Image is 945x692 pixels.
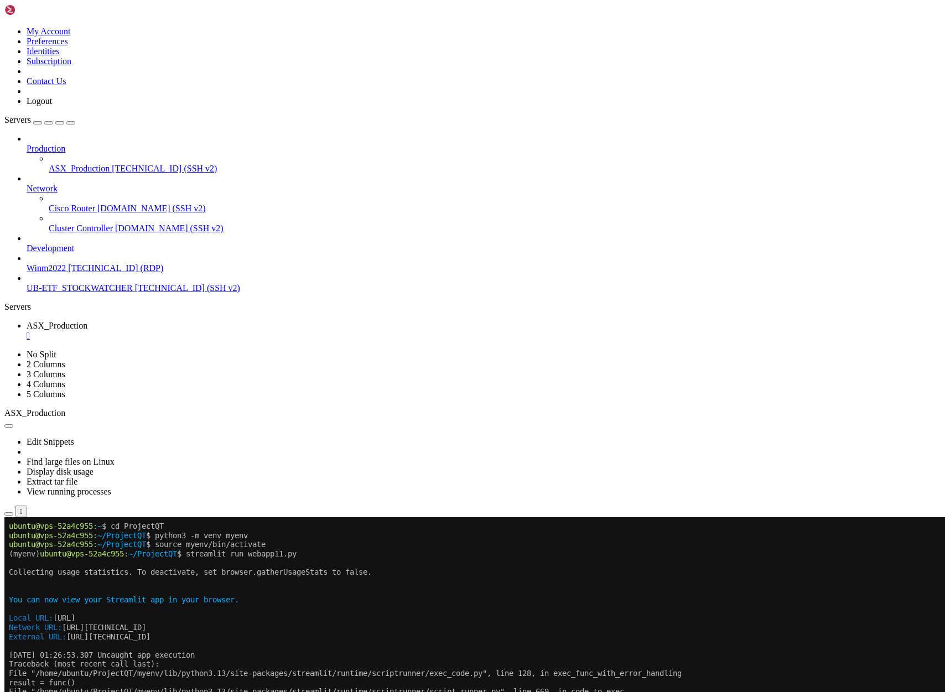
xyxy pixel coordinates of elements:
[58,106,142,115] span: [URL][TECHNICAL_ID]
[4,142,801,152] x-row: Traceback (most recent call last):
[4,23,89,32] span: ubuntu@vps-52a4c955
[4,197,801,207] x-row: File "/home/ubuntu/ProjectQT/webapp11.py", line 1939, in <module>
[4,345,801,354] x-row: 'RSI Over': rsi_oversold_detector,
[27,56,71,66] a: Subscription
[4,289,801,299] x-row: ^^^^^^^^^^^^^^^^^^^^^^^^^^^^^
[27,134,941,174] li: Production
[4,14,89,23] span: ubuntu@vps-52a4c955
[27,184,58,193] span: Network
[49,194,941,214] li: Cisco Router [DOMAIN_NAME] (SSH v2)
[4,115,62,124] span: External URL:
[4,216,801,225] x-row: ~~~~^^
[27,46,60,56] a: Identities
[4,170,801,179] x-row: File "/home/ubuntu/ProjectQT/myenv/lib/python3.13/site-packages/streamlit/runtime/scriptrunner/sc...
[93,14,142,23] span: ~/ProjectQT
[49,204,95,213] span: Cisco Router
[4,299,801,308] x-row: )
[4,354,801,363] x-row: ^^^^^^^^^^^^^^^^^^^^^
[62,115,146,124] span: [URL][TECHNICAL_ID]
[4,133,801,143] x-row: [DATE] 01:26:53.307 Uncaught app execution
[27,370,65,379] a: 3 Columns
[27,283,133,293] span: UB-ETF_STOCKWATCHER
[27,144,65,153] span: Production
[4,14,801,23] x-row: : $ python3 -m venv myenv
[4,4,68,15] img: Shellngn
[4,317,801,326] x-row: File "/home/ubuntu/ProjectQT/webapp11.py", line 1452, in backtest_strategy
[27,477,77,486] a: Extract tar file
[4,235,801,244] x-row: backtest_strategy(
[27,263,941,273] a: Winm2022 [TECHNICAL_ID] (RDP)
[93,4,97,13] span: ~
[4,372,9,382] div: (0, 40)
[4,50,801,60] x-row: Collecting usage statistics. To deactivate, set browser.gatherUsageStats to false.
[4,32,801,41] x-row: (myenv) : $ streamlit run webapp11.py
[4,302,941,312] div: Servers
[97,204,206,213] span: [DOMAIN_NAME] (SSH v2)
[27,389,65,399] a: 5 Columns
[4,96,49,105] span: Local URL:
[27,379,65,389] a: 4 Columns
[27,321,941,341] a: ASX_Production
[27,233,941,253] li: Development
[27,321,87,330] span: ASX_Production
[4,262,801,272] x-row: ^^^^^^^^^^^^^^^^^^^^^^^^^^^^^^^^^^^^^^^^^^^^^^^^^^^^^^^
[27,184,941,194] a: Network
[124,32,173,41] span: ~/ProjectQT
[4,115,31,124] span: Servers
[27,437,74,446] a: Edit Snippets
[4,611,744,621] span: [0] 0:python3* "vps-52a4c955" 01:27 [DATE]
[27,283,941,293] a: UB-ETF_STOCKWATCHER [TECHNICAL_ID] (SSH v2)
[27,457,115,466] a: Find large files on Linux
[49,164,941,174] a: ASX_Production [TECHNICAL_ID] (SSH v2)
[68,263,163,273] span: [TECHNICAL_ID] (RDP)
[4,179,801,189] x-row: exec(code, module.__dict__) # noqa: S102
[93,23,142,32] span: ~/ProjectQT
[115,223,224,233] span: [DOMAIN_NAME] (SSH v2)
[4,23,801,32] x-row: : $ source myenv/bin/activate
[4,225,801,235] x-row: File "/home/ubuntu/ProjectQT/webapp11.py", line 1914, in main
[49,204,941,214] a: Cisco Router [DOMAIN_NAME] (SSH v2)
[27,273,941,293] li: UB-ETF_STOCKWATCHER [TECHNICAL_ID] (SSH v2)
[49,164,110,173] span: ASX_Production
[4,326,801,336] x-row: detectors = get_signal_detectors()
[4,408,65,418] span: ASX_Production
[20,507,23,516] div: 
[49,96,71,105] span: [URL]
[49,223,941,233] a: Cluster Controller [DOMAIN_NAME] (SSH v2)
[27,467,94,476] a: Display disk usage
[27,96,52,106] a: Logout
[27,360,65,369] a: 2 Columns
[27,253,941,273] li: Winm2022 [TECHNICAL_ID] (RDP)
[4,78,235,87] span: You can now view your Streamlit app in your browser.
[135,283,240,293] span: [TECHNICAL_ID] (SSH v2)
[49,223,113,233] span: Cluster Controller
[27,174,941,233] li: Network
[4,189,801,198] x-row: ~~~~^^^^^^^^^^^^^^^^^^^^^^^
[4,4,801,14] x-row: : $ cd ProjectQT
[4,243,801,253] x-row: ~~~~~~~~~~~~~~~~~^
[27,37,68,46] a: Preferences
[4,115,75,124] a: Servers
[4,4,89,13] span: ubuntu@vps-52a4c955
[4,152,801,161] x-row: File "/home/ubuntu/ProjectQT/myenv/lib/python3.13/site-packages/streamlit/runtime/scriptrunner/ex...
[4,308,801,318] x-row: ^
[27,331,941,341] a: 
[4,336,801,345] x-row: File "/home/ubuntu/ProjectQT/webapp11.py", line 385, in get_signal_detectors
[27,243,941,253] a: Development
[4,161,801,170] x-row: result = func()
[35,32,120,41] span: ubuntu@vps-52a4c955
[4,280,801,290] x-row: max_allocation=max_allocation
[27,243,74,253] span: Development
[49,154,941,174] li: ASX_Production [TECHNICAL_ID] (SSH v2)
[112,164,217,173] span: [TECHNICAL_ID] (SSH v2)
[27,350,56,359] a: No Split
[4,207,801,216] x-row: main()
[27,27,71,36] a: My Account
[27,263,66,273] span: Winm2022
[49,214,941,233] li: Cluster Controller [DOMAIN_NAME] (SSH v2)
[15,506,27,517] button: 
[27,487,111,496] a: View running processes
[27,76,66,86] a: Contact Us
[4,253,801,262] x-row: backtest_date=backtest_date, # Changed from start_date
